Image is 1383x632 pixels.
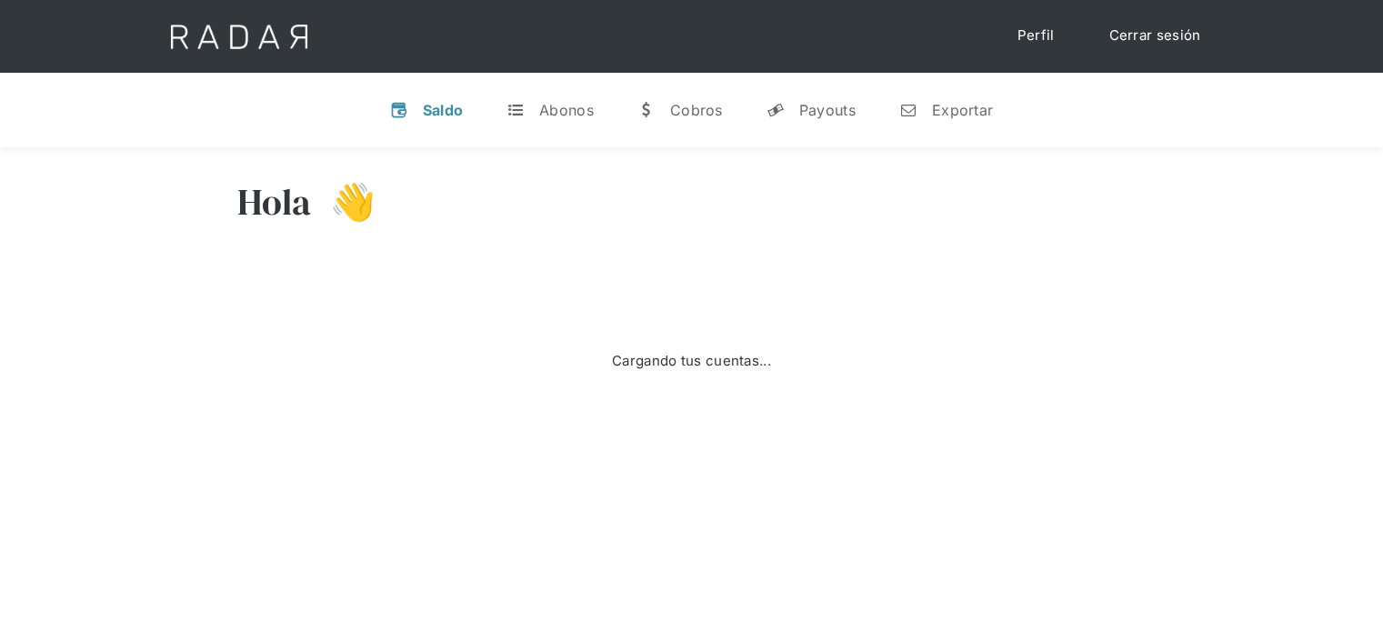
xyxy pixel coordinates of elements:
a: Cerrar sesión [1091,18,1219,54]
div: y [767,101,785,119]
div: Abonos [539,101,594,119]
div: Cobros [670,101,723,119]
div: w [637,101,656,119]
div: Cargando tus cuentas... [612,351,771,372]
a: Perfil [999,18,1073,54]
div: v [390,101,408,119]
div: Exportar [932,101,993,119]
div: n [899,101,917,119]
h3: Hola [237,179,312,225]
h3: 👋 [312,179,376,225]
div: Saldo [423,101,464,119]
div: t [506,101,525,119]
div: Payouts [799,101,856,119]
